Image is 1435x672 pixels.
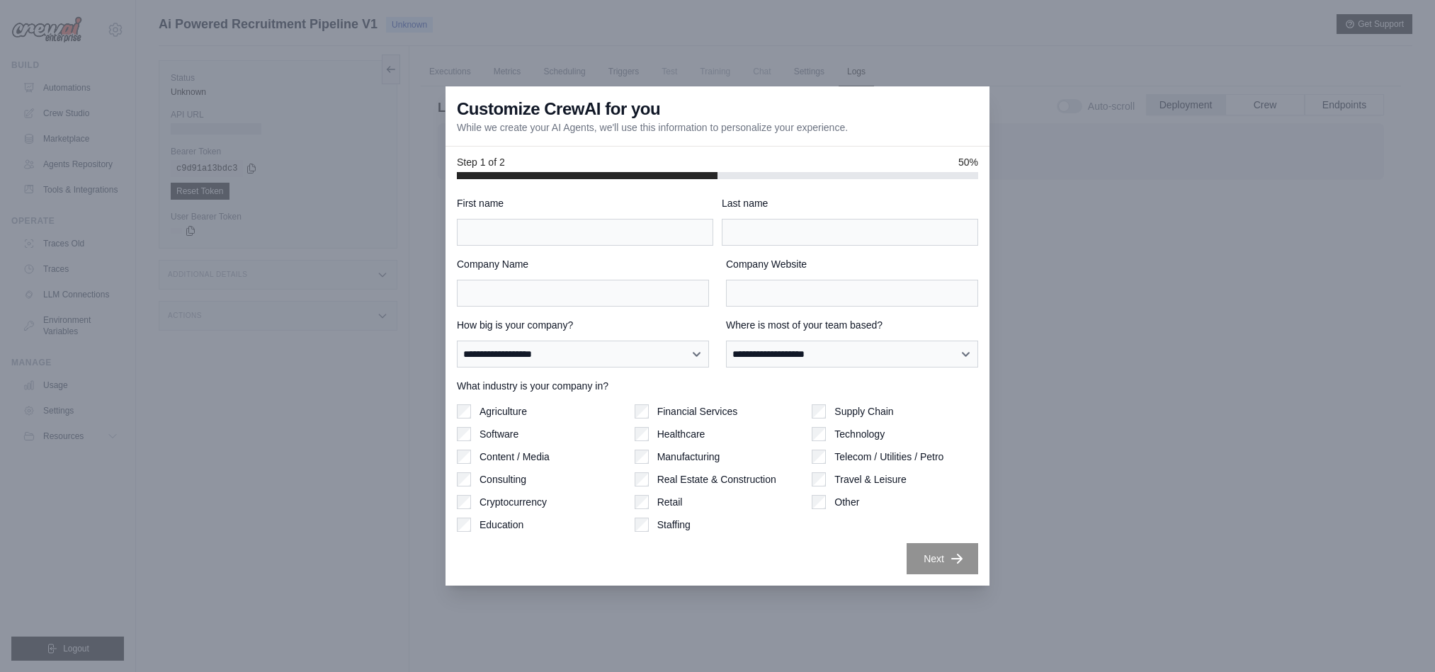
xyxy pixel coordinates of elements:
label: Manufacturing [657,450,720,464]
span: 50% [958,155,978,169]
label: Other [834,495,859,509]
label: Cryptocurrency [480,495,547,509]
button: Next [907,543,978,574]
label: Software [480,427,518,441]
label: Consulting [480,472,526,486]
label: Content / Media [480,450,550,464]
label: Retail [657,495,683,509]
label: First name [457,196,713,210]
p: While we create your AI Agents, we'll use this information to personalize your experience. [457,120,848,135]
span: Step 1 of 2 [457,155,505,169]
label: Real Estate & Construction [657,472,776,486]
label: Telecom / Utilities / Petro [834,450,943,464]
label: Healthcare [657,427,705,441]
label: Where is most of your team based? [726,318,978,332]
label: Last name [722,196,978,210]
label: What industry is your company in? [457,379,978,393]
iframe: Chat Widget [1364,604,1435,672]
label: Company Name [457,257,709,271]
h3: Customize CrewAI for you [457,98,660,120]
label: Staffing [657,518,691,532]
label: Technology [834,427,885,441]
label: Financial Services [657,404,738,418]
label: Company Website [726,257,978,271]
label: Supply Chain [834,404,893,418]
label: How big is your company? [457,318,709,332]
label: Travel & Leisure [834,472,906,486]
label: Education [480,518,523,532]
label: Agriculture [480,404,527,418]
